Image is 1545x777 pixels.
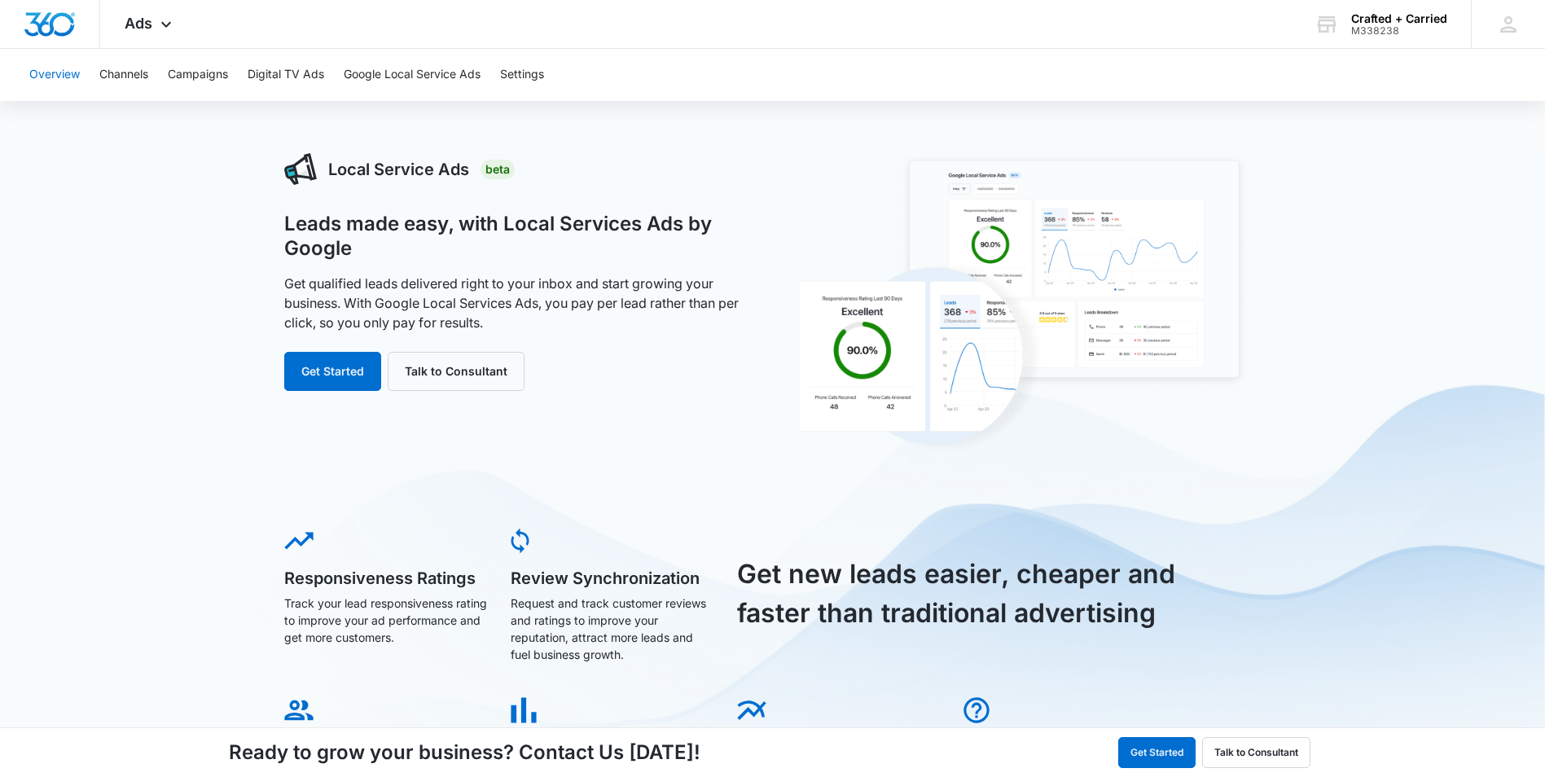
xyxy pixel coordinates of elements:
h4: Ready to grow your business? Contact Us [DATE]! [229,738,700,767]
p: Track your lead responsiveness rating to improve your ad performance and get more customers. [284,595,488,646]
button: Campaigns [168,49,228,101]
button: Channels [99,49,148,101]
p: Request and track customer reviews and ratings to improve your reputation, attract more leads and... [511,595,714,663]
h1: Leads made easy, with Local Services Ads by Google [284,212,755,261]
button: Get Started [1118,737,1196,768]
button: Digital TV Ads [248,49,324,101]
button: Talk to Consultant [1202,737,1310,768]
p: Get qualified leads delivered right to your inbox and start growing your business. With Google Lo... [284,274,755,332]
h3: Get new leads easier, cheaper and faster than traditional advertising [737,555,1195,633]
span: Ads [125,15,152,32]
button: Settings [500,49,544,101]
h5: Review Synchronization [511,570,714,586]
button: Overview [29,49,80,101]
button: Get Started [284,352,381,391]
h3: Local Service Ads [328,157,469,182]
div: Beta [481,160,515,179]
button: Google Local Service Ads [344,49,481,101]
h5: Responsiveness Ratings [284,570,488,586]
div: account name [1351,12,1447,25]
div: account id [1351,25,1447,37]
button: Talk to Consultant [388,352,525,391]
